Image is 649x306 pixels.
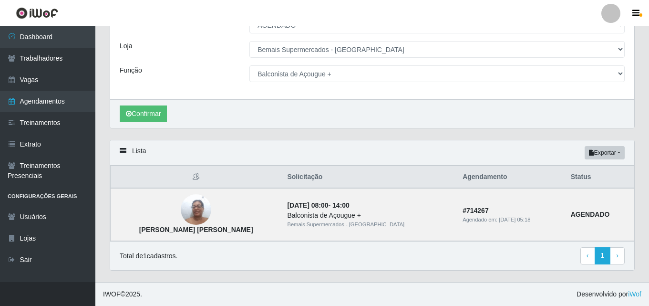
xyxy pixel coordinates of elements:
[332,201,350,209] time: 14:00
[120,106,167,122] button: Confirmar
[577,289,641,299] span: Desenvolvido por
[571,211,610,218] strong: AGENDADO
[457,166,565,189] th: Agendamento
[610,247,625,264] a: Next
[580,247,595,264] a: Previous
[463,216,559,224] div: Agendado em:
[287,201,328,209] time: [DATE] 08:00
[120,65,142,75] label: Função
[287,221,451,229] div: Bemais Supermercados - [GEOGRAPHIC_DATA]
[587,252,589,259] span: ‹
[181,190,211,230] img: Muza Mara Rozendo leite
[281,166,457,189] th: Solicitação
[120,41,132,51] label: Loja
[16,7,58,19] img: CoreUI Logo
[580,247,625,264] nav: pagination
[103,289,142,299] span: © 2025 .
[103,290,121,298] span: IWOF
[287,201,349,209] strong: -
[120,251,177,261] p: Total de 1 cadastros.
[595,247,611,264] a: 1
[110,140,634,166] div: Lista
[585,146,625,159] button: Exportar
[463,207,489,214] strong: # 714267
[616,252,618,259] span: ›
[628,290,641,298] a: iWof
[565,166,634,189] th: Status
[499,217,530,222] time: [DATE] 05:18
[139,226,253,233] strong: [PERSON_NAME] [PERSON_NAME]
[287,211,451,221] div: Balconista de Açougue +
